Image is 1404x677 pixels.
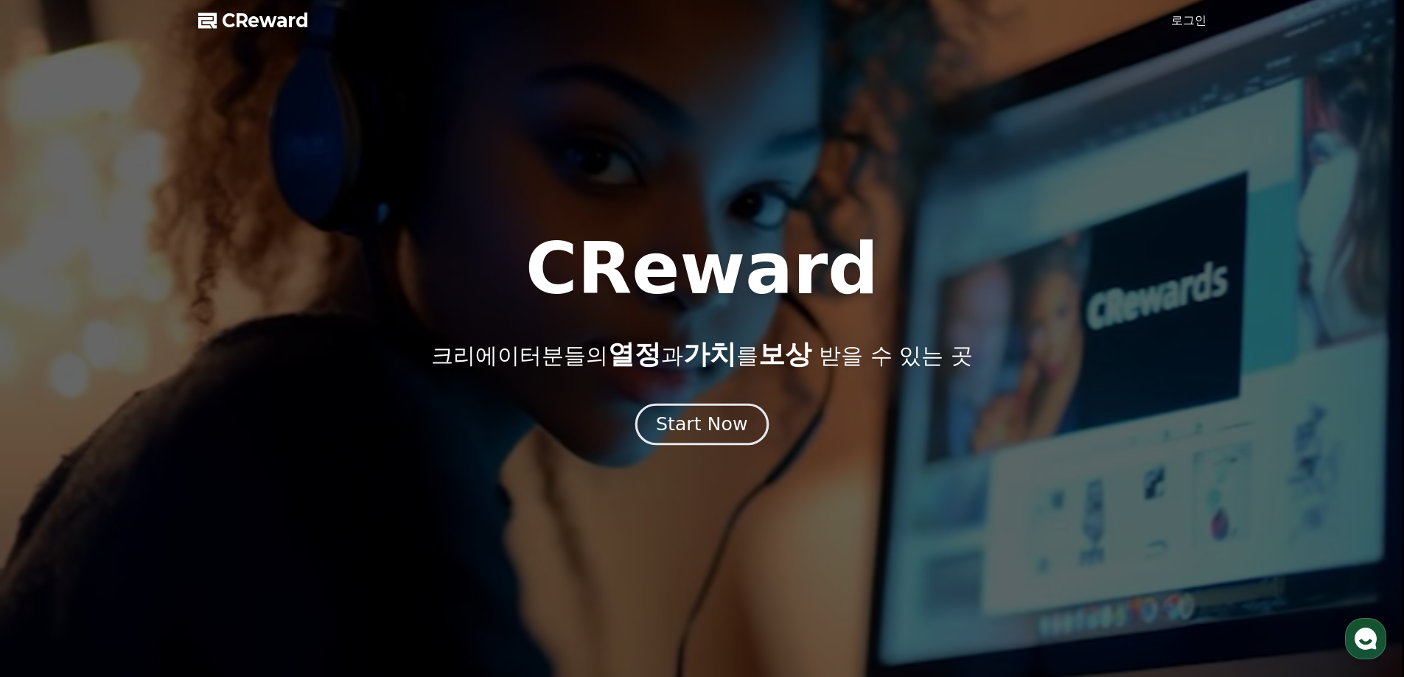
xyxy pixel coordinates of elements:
h1: CReward [525,234,879,304]
a: 설정 [190,467,283,504]
a: 로그인 [1171,12,1206,29]
span: 보상 [758,339,811,369]
span: 열정 [608,339,661,369]
span: 홈 [46,489,55,501]
span: 대화 [135,490,153,502]
p: 크리에이터분들의 과 를 받을 수 있는 곳 [431,340,972,369]
a: CReward [198,9,309,32]
span: CReward [222,9,309,32]
span: 가치 [683,339,736,369]
div: Start Now [656,412,747,437]
a: Start Now [638,419,766,433]
span: 설정 [228,489,245,501]
a: 홈 [4,467,97,504]
a: 대화 [97,467,190,504]
button: Start Now [635,403,769,445]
